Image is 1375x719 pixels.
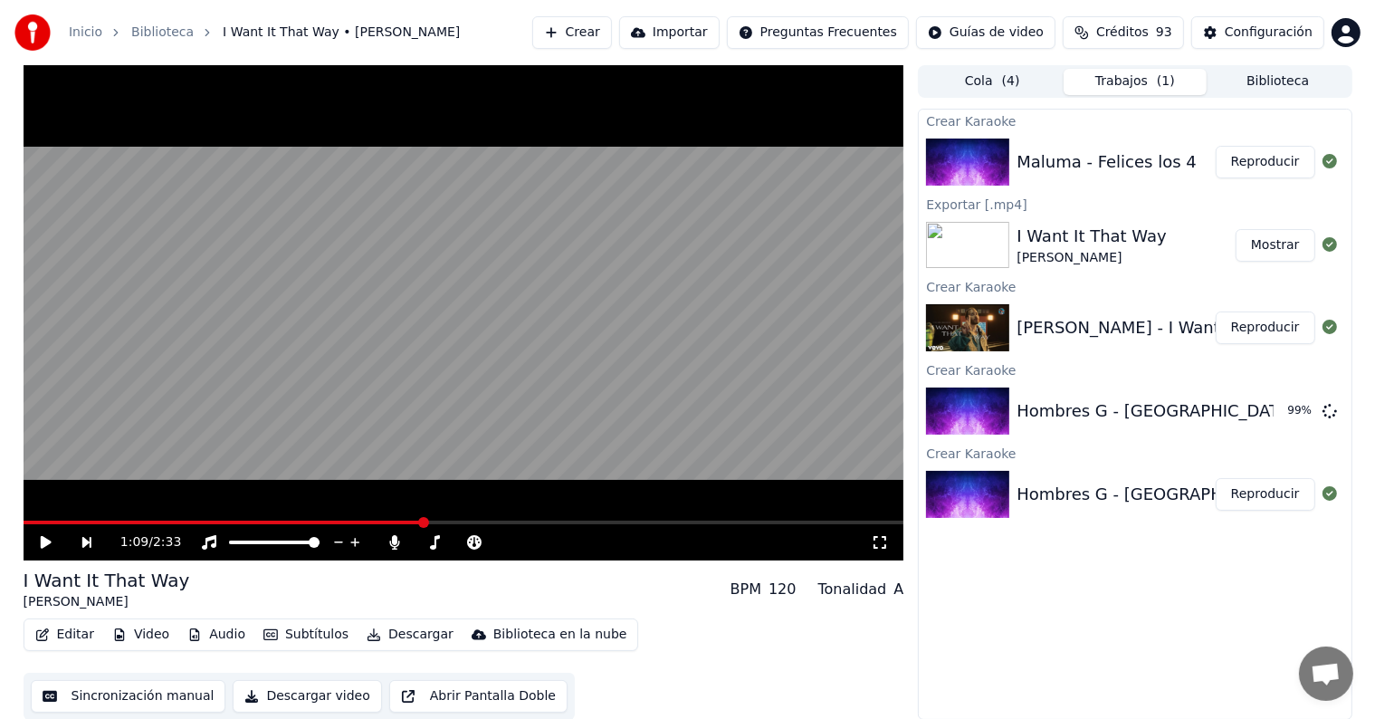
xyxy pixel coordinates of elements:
[919,110,1351,131] div: Crear Karaoke
[818,579,887,600] div: Tonalidad
[1017,482,1295,507] div: Hombres G - [GEOGRAPHIC_DATA]
[69,24,102,42] a: Inicio
[1299,647,1353,701] div: Chat abierto
[24,593,190,611] div: [PERSON_NAME]
[389,680,568,713] button: Abrir Pantalla Doble
[769,579,797,600] div: 120
[1207,69,1350,95] button: Biblioteca
[24,568,190,593] div: I Want It That Way
[1216,312,1315,344] button: Reproducir
[1288,404,1315,418] div: 99 %
[919,275,1351,297] div: Crear Karaoke
[31,680,226,713] button: Sincronización manual
[359,622,461,647] button: Descargar
[153,533,181,551] span: 2:33
[893,579,903,600] div: A
[493,626,627,644] div: Biblioteca en la nube
[727,16,909,49] button: Preguntas Frecuentes
[1236,229,1315,262] button: Mostrar
[233,680,381,713] button: Descargar video
[1017,398,1295,424] div: Hombres G - [GEOGRAPHIC_DATA]
[1017,315,1318,340] div: [PERSON_NAME] - I Want It That Way
[1157,72,1175,91] span: ( 1 )
[69,24,460,42] nav: breadcrumb
[919,359,1351,380] div: Crear Karaoke
[131,24,194,42] a: Biblioteca
[1096,24,1149,42] span: Créditos
[256,622,356,647] button: Subtítulos
[14,14,51,51] img: youka
[1191,16,1324,49] button: Configuración
[28,622,101,647] button: Editar
[180,622,253,647] button: Audio
[1002,72,1020,91] span: ( 4 )
[532,16,612,49] button: Crear
[619,16,720,49] button: Importar
[1017,149,1197,175] div: Maluma - Felices los 4
[1216,146,1315,178] button: Reproducir
[223,24,460,42] span: I Want It That Way • [PERSON_NAME]
[1063,16,1184,49] button: Créditos93
[919,442,1351,464] div: Crear Karaoke
[120,533,164,551] div: /
[919,193,1351,215] div: Exportar [.mp4]
[1064,69,1207,95] button: Trabajos
[730,579,761,600] div: BPM
[921,69,1064,95] button: Cola
[1017,249,1167,267] div: [PERSON_NAME]
[1216,478,1315,511] button: Reproducir
[1225,24,1313,42] div: Configuración
[105,622,177,647] button: Video
[1017,224,1167,249] div: I Want It That Way
[916,16,1055,49] button: Guías de video
[120,533,148,551] span: 1:09
[1156,24,1172,42] span: 93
